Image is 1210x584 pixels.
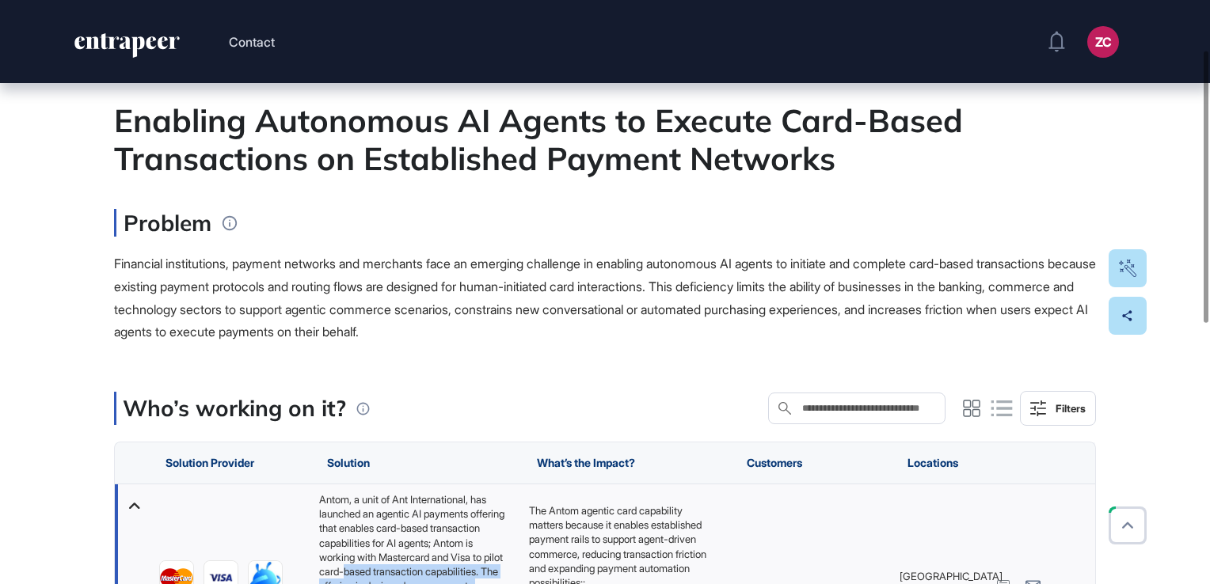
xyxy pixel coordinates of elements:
button: ZC [1087,26,1119,58]
div: Filters [1056,402,1086,415]
div: Enabling Autonomous AI Agents to Execute Card-Based Transactions on Established Payment Networks [114,101,1096,177]
span: What’s the Impact? [537,457,635,469]
span: Solution [327,457,370,469]
span: Customers [747,457,802,469]
a: entrapeer-logo [73,33,181,63]
span: Solution Provider [166,457,254,469]
button: Contact [229,32,275,52]
span: Financial institutions, payment networks and merchants face an emerging challenge in enabling aut... [114,256,1096,339]
p: Who’s working on it? [123,392,346,425]
h3: Problem [114,209,211,237]
span: [GEOGRAPHIC_DATA] [900,569,1003,583]
span: Locations [907,457,958,469]
button: Filters [1020,391,1096,426]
